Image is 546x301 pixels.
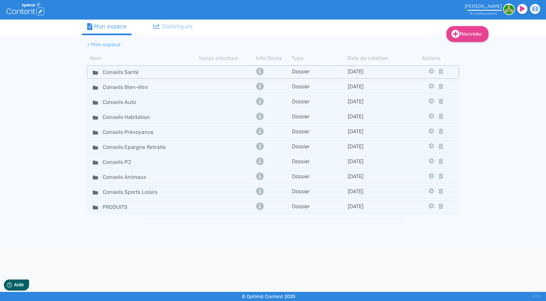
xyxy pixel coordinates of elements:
[427,54,436,62] th: Actions
[292,67,347,77] td: Dossier
[87,54,199,62] th: Nom
[347,202,403,212] td: [DATE]
[82,20,132,35] a: Mon espace
[98,202,147,212] input: Nom de dossier
[87,22,126,31] div: Mon espace
[469,11,497,16] small: 14 crédit restant
[199,54,254,62] th: Temps d'écriture
[292,142,347,152] td: Dossier
[347,67,403,77] td: [DATE]
[532,292,541,301] div: V1.13.5
[347,142,403,152] td: [DATE]
[98,67,150,77] input: Nom de dossier
[33,5,43,10] span: Aide
[292,157,347,167] td: Dossier
[465,4,502,9] div: [PERSON_NAME]
[292,127,347,137] td: Dossier
[98,157,147,167] input: Nom de dossier
[347,54,403,62] th: Date de création
[98,112,166,122] input: Nom de dossier
[98,187,171,197] input: Nom de dossier
[347,97,403,107] td: [DATE]
[98,127,166,137] input: Nom de dossier
[98,97,147,107] input: Nom de dossier
[98,142,171,152] input: Nom de dossier
[82,37,409,52] nav: breadcrumb
[292,172,347,182] td: Dossier
[347,112,403,122] td: [DATE]
[292,54,347,62] th: Type
[292,187,347,197] td: Dossier
[483,11,484,16] span: s
[496,11,497,16] span: s
[148,20,198,34] a: Statistiques
[347,157,403,167] td: [DATE]
[503,4,515,15] img: 613494f560f79593adfc277993a4867a
[98,82,163,92] input: Nom de dossier
[347,82,403,92] td: [DATE]
[98,172,156,182] input: Nom de dossier
[347,127,403,137] td: [DATE]
[153,22,193,31] div: Statistiques
[242,294,296,299] small: © Optimiz Content 2025
[347,172,403,182] td: [DATE]
[292,82,347,92] td: Dossier
[87,41,120,49] li: > Mon espace
[292,112,347,122] td: Dossier
[347,187,403,197] td: [DATE]
[292,202,347,212] td: Dossier
[254,54,292,62] th: Info/Score
[446,26,489,42] a: Nouveau
[292,97,347,107] td: Dossier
